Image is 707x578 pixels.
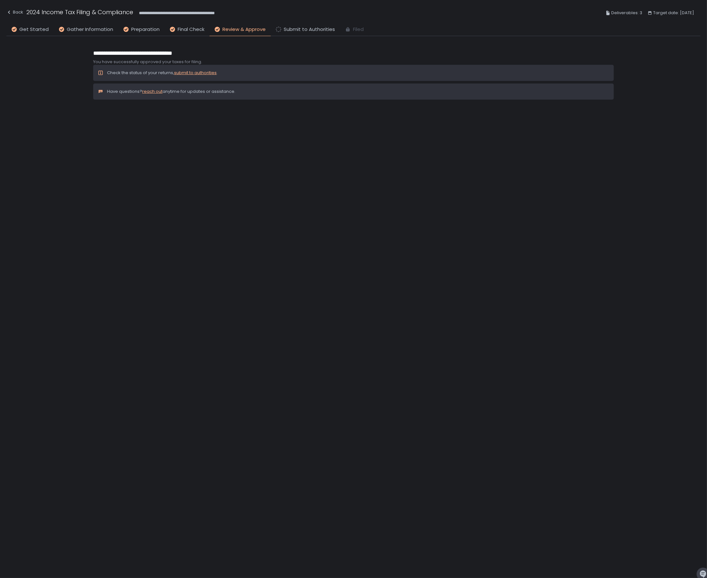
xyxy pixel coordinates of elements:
[284,26,335,33] span: Submit to Authorities
[107,89,235,94] p: Have questions? anytime for updates or assistance.
[107,70,218,76] p: Check the status of your returns, .
[19,26,49,33] span: Get Started
[174,70,217,76] a: submit to authorities
[611,9,642,17] span: Deliverables: 3
[26,8,133,16] h1: 2024 Income Tax Filing & Compliance
[178,26,204,33] span: Final Check
[131,26,160,33] span: Preparation
[67,26,113,33] span: Gather Information
[93,59,614,65] div: You have successfully approved your taxes for filing.
[6,8,23,18] button: Back
[142,88,162,94] a: reach out
[222,26,266,33] span: Review & Approve
[653,9,694,17] span: Target date: [DATE]
[353,26,364,33] span: Filed
[6,8,23,16] div: Back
